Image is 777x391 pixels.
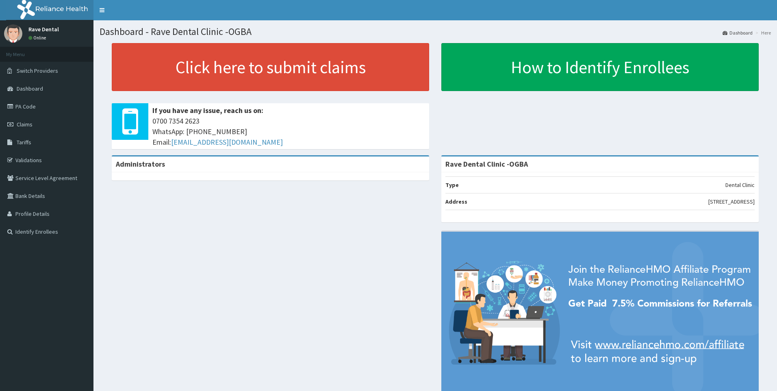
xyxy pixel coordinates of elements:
b: If you have any issue, reach us on: [152,106,263,115]
a: How to Identify Enrollees [441,43,759,91]
a: [EMAIL_ADDRESS][DOMAIN_NAME] [171,137,283,147]
b: Address [445,198,467,205]
span: Claims [17,121,33,128]
span: Switch Providers [17,67,58,74]
b: Administrators [116,159,165,169]
a: Dashboard [723,29,753,36]
span: Dashboard [17,85,43,92]
span: 0700 7354 2623 WhatsApp: [PHONE_NUMBER] Email: [152,116,425,147]
a: Online [28,35,48,41]
p: Dental Clinic [725,181,755,189]
img: User Image [4,24,22,43]
p: [STREET_ADDRESS] [708,198,755,206]
b: Type [445,181,459,189]
li: Here [753,29,771,36]
span: Tariffs [17,139,31,146]
strong: Rave Dental Clinic -OGBA [445,159,528,169]
a: Click here to submit claims [112,43,429,91]
p: Rave Dental [28,26,59,32]
h1: Dashboard - Rave Dental Clinic -OGBA [100,26,771,37]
